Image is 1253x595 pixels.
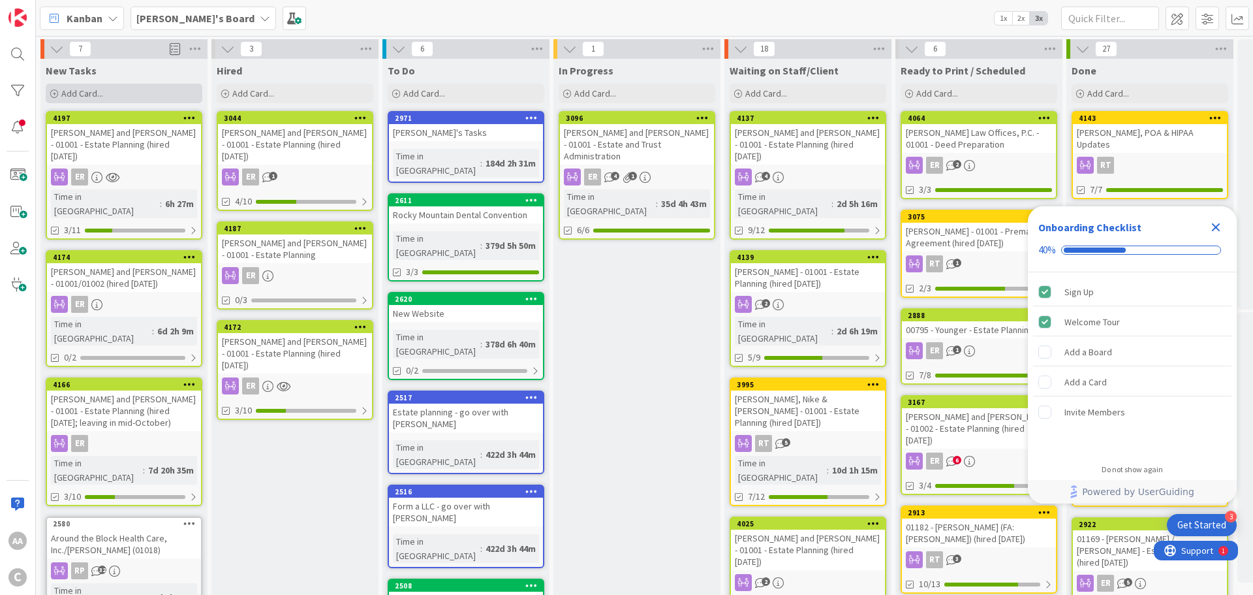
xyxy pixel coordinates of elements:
[218,378,372,394] div: ER
[53,253,201,262] div: 4174
[730,378,886,506] a: 3995[PERSON_NAME], Nike & [PERSON_NAME] - 01001 - Estate Planning (hired [DATE])RTTime in [GEOGRA...
[71,169,88,185] div: ER
[1087,88,1129,99] span: Add Card...
[47,530,201,558] div: Around the Block Health Care, Inc./[PERSON_NAME] (01018)
[480,337,482,351] span: :
[1205,217,1226,238] div: Close Checklist
[926,342,943,359] div: ER
[242,267,259,284] div: ER
[1073,112,1227,124] div: 4143
[47,518,201,558] div: 2580Around the Block Health Care, Inc./[PERSON_NAME] (01018)
[269,172,277,180] span: 1
[731,112,885,124] div: 4137
[1225,511,1237,523] div: 3
[902,408,1056,449] div: [PERSON_NAME] and [PERSON_NAME] - 01002 - Estate Planning (hired [DATE])
[393,440,480,469] div: Time in [GEOGRAPHIC_DATA]
[731,391,885,431] div: [PERSON_NAME], Nike & [PERSON_NAME] - 01001 - Estate Planning (hired [DATE])
[69,41,91,57] span: 7
[902,519,1056,547] div: 01182 - [PERSON_NAME] (FA: [PERSON_NAME]) (hired [DATE])
[47,562,201,579] div: RP
[1090,183,1102,197] span: 7/7
[566,114,714,123] div: 3096
[224,224,372,233] div: 4187
[53,114,201,123] div: 4197
[217,320,373,420] a: 4172[PERSON_NAME] and [PERSON_NAME] - 01001 - Estate Planning (hired [DATE])ER3/10
[1082,484,1194,500] span: Powered by UserGuiding
[582,41,604,57] span: 1
[61,88,103,99] span: Add Card...
[919,368,931,382] span: 7/8
[953,346,961,354] span: 1
[98,566,106,574] span: 32
[731,379,885,391] div: 3995
[242,169,259,185] div: ER
[902,310,1056,321] div: 2888
[1012,12,1030,25] span: 2x
[574,88,616,99] span: Add Card...
[658,197,710,211] div: 35d 4h 43m
[1038,244,1226,256] div: Checklist progress: 40%
[735,456,827,485] div: Time in [GEOGRAPHIC_DATA]
[480,156,482,170] span: :
[1064,344,1112,360] div: Add a Board
[902,211,1056,251] div: 3075[PERSON_NAME] - 01001 - Premarital Agreement (hired [DATE])
[47,112,201,124] div: 4197
[218,267,372,284] div: ER
[217,111,373,211] a: 3044[PERSON_NAME] and [PERSON_NAME] - 01001 - Estate Planning (hired [DATE])ER4/10
[748,223,765,237] span: 9/12
[388,391,544,474] a: 2517Estate planning - go over with [PERSON_NAME]Time in [GEOGRAPHIC_DATA]:422d 3h 44m
[224,323,372,332] div: 4172
[833,324,881,338] div: 2d 6h 19m
[1072,64,1096,77] span: Done
[919,577,940,591] span: 10/13
[47,379,201,431] div: 4166[PERSON_NAME] and [PERSON_NAME] - 01001 - Estate Planning (hired [DATE]; leaving in mid-October)
[559,111,715,240] a: 3096[PERSON_NAME] and [PERSON_NAME] - 01001 - Estate and Trust AdministrationERTime in [GEOGRAPHI...
[47,435,201,452] div: ER
[1073,530,1227,571] div: 01169 - [PERSON_NAME] / [PERSON_NAME] - Estate Planning (hired [DATE])
[731,251,885,292] div: 4139[PERSON_NAME] - 01001 - Estate Planning (hired [DATE])
[1064,314,1120,330] div: Welcome Tour
[748,351,760,364] span: 5/9
[403,88,445,99] span: Add Card...
[482,541,539,556] div: 422d 3h 44m
[393,231,480,260] div: Time in [GEOGRAPHIC_DATA]
[218,223,372,234] div: 4187
[8,8,27,27] img: Visit kanbanzone.com
[731,435,885,452] div: RT
[902,310,1056,338] div: 288800795 - Younger - Estate Planning /
[560,124,714,165] div: [PERSON_NAME] and [PERSON_NAME] - 01001 - Estate and Trust Administration
[1097,575,1114,592] div: ER
[136,12,255,25] b: [PERSON_NAME]'s Board
[388,111,544,183] a: 2971[PERSON_NAME]'s TasksTime in [GEOGRAPHIC_DATA]:184d 2h 31m
[560,112,714,165] div: 3096[PERSON_NAME] and [PERSON_NAME] - 01001 - Estate and Trust Administration
[218,223,372,263] div: 4187[PERSON_NAME] and [PERSON_NAME] - 01001 - Estate Planning
[737,114,885,123] div: 4137
[47,391,201,431] div: [PERSON_NAME] and [PERSON_NAME] - 01001 - Estate Planning (hired [DATE]; leaving in mid-October)
[393,534,480,563] div: Time in [GEOGRAPHIC_DATA]
[47,169,201,185] div: ER
[731,530,885,570] div: [PERSON_NAME] and [PERSON_NAME] - 01001 - Estate Planning (hired [DATE])
[224,114,372,123] div: 3044
[1034,480,1230,504] a: Powered by UserGuiding
[47,124,201,165] div: [PERSON_NAME] and [PERSON_NAME] - 01001 - Estate Planning (hired [DATE])
[901,308,1057,385] a: 288800795 - Younger - Estate Planning /ER7/8
[71,435,88,452] div: ER
[389,112,543,141] div: 2971[PERSON_NAME]'s Tasks
[577,223,589,237] span: 6/6
[160,197,162,211] span: :
[735,317,831,346] div: Time in [GEOGRAPHIC_DATA]
[730,64,839,77] span: Waiting on Staff/Client
[1028,272,1237,456] div: Checklist items
[389,392,543,404] div: 2517
[389,392,543,432] div: 2517Estate planning - go over with [PERSON_NAME]
[731,251,885,263] div: 4139
[482,156,539,170] div: 184d 2h 31m
[902,211,1056,223] div: 3075
[901,395,1057,495] a: 3167[PERSON_NAME] and [PERSON_NAME] - 01002 - Estate Planning (hired [DATE])ER3/4
[388,64,415,77] span: To Do
[395,114,543,123] div: 2971
[753,41,775,57] span: 18
[730,250,886,367] a: 4139[PERSON_NAME] - 01001 - Estate Planning (hired [DATE])Time in [GEOGRAPHIC_DATA]:2d 6h 19m5/9
[1064,404,1125,420] div: Invite Members
[64,223,81,237] span: 3/11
